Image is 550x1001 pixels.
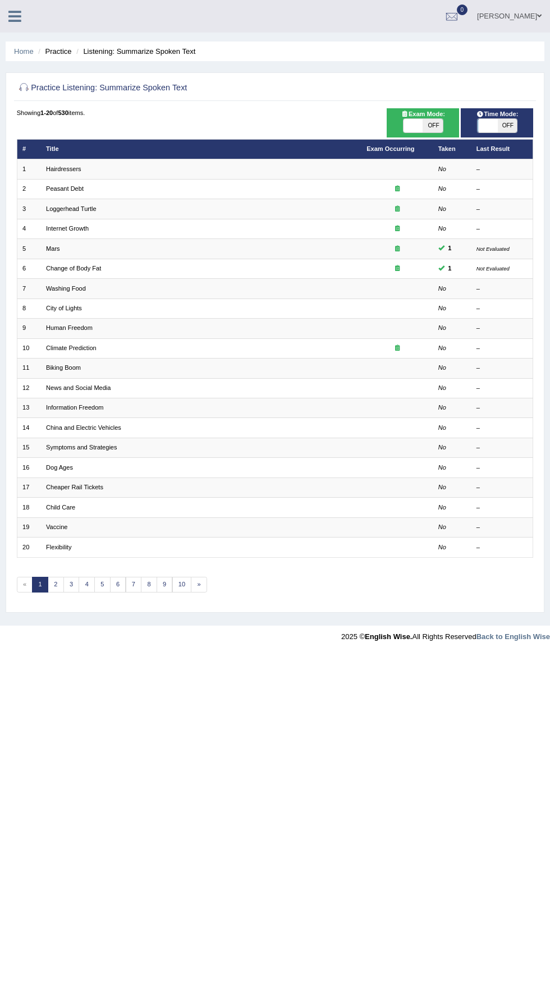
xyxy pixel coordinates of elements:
div: Showing of items. [17,108,534,117]
a: Information Freedom [46,404,104,411]
a: Human Freedom [46,324,93,331]
a: 9 [157,577,173,593]
span: « [17,577,33,593]
b: 1-20 [40,109,53,116]
div: Exam occurring question [366,185,428,194]
td: 2 [17,179,41,199]
div: – [476,304,528,313]
div: – [476,503,528,512]
span: You can still take this question [444,264,455,274]
a: 1 [32,577,48,593]
a: 10 [172,577,192,593]
a: China and Electric Vehicles [46,424,121,431]
div: – [476,424,528,433]
div: Exam occurring question [366,224,428,233]
em: No [438,205,446,212]
em: No [438,544,446,550]
td: 7 [17,279,41,299]
a: Hairdressers [46,166,81,172]
em: No [438,404,446,411]
b: 530 [58,109,68,116]
div: Exam occurring question [366,264,428,273]
li: Practice [35,46,71,57]
a: 3 [63,577,80,593]
a: Change of Body Fat [46,265,101,272]
td: 15 [17,438,41,457]
th: Last Result [471,139,533,159]
em: No [438,484,446,490]
td: 17 [17,477,41,497]
em: No [438,185,446,192]
em: No [438,464,446,471]
a: 6 [110,577,126,593]
div: – [476,324,528,333]
span: OFF [423,119,443,132]
a: Biking Boom [46,364,81,371]
div: Exam occurring question [366,205,428,214]
em: No [438,324,446,331]
div: – [476,165,528,174]
div: – [476,224,528,233]
td: 11 [17,359,41,378]
div: – [476,344,528,353]
th: # [17,139,41,159]
a: Exam Occurring [366,145,414,152]
td: 3 [17,199,41,219]
td: 9 [17,319,41,338]
td: 19 [17,517,41,537]
span: You can still take this question [444,244,455,254]
td: 5 [17,239,41,259]
td: 1 [17,159,41,179]
small: Not Evaluated [476,265,510,272]
em: No [438,345,446,351]
li: Listening: Summarize Spoken Text [74,46,195,57]
a: Dog Ages [46,464,73,471]
td: 20 [17,538,41,557]
td: 4 [17,219,41,238]
div: 2025 © All Rights Reserved [341,626,550,642]
a: 7 [126,577,142,593]
a: City of Lights [46,305,82,311]
a: Home [14,47,34,56]
a: Child Care [46,504,75,511]
em: No [438,504,446,511]
div: – [476,205,528,214]
em: No [438,225,446,232]
th: Title [41,139,361,159]
td: 10 [17,338,41,358]
a: Peasant Debt [46,185,84,192]
a: Symptoms and Strategies [46,444,117,451]
em: No [438,285,446,292]
em: No [438,166,446,172]
div: – [476,403,528,412]
div: – [476,364,528,373]
td: 14 [17,418,41,438]
span: 0 [457,4,468,15]
em: No [438,364,446,371]
td: 16 [17,458,41,477]
a: Mars [46,245,60,252]
small: Not Evaluated [476,246,510,252]
a: » [191,577,207,593]
a: Vaccine [46,524,67,530]
a: Flexibility [46,544,71,550]
div: Exam occurring question [366,245,428,254]
td: 6 [17,259,41,278]
a: Back to English Wise [476,632,550,641]
a: Internet Growth [46,225,89,232]
a: News and Social Media [46,384,111,391]
strong: English Wise. [365,632,412,641]
div: – [476,284,528,293]
a: 8 [141,577,157,593]
a: Climate Prediction [46,345,97,351]
a: Washing Food [46,285,86,292]
div: – [476,523,528,532]
h2: Practice Listening: Summarize Spoken Text [17,81,337,95]
div: – [476,384,528,393]
a: Cheaper Rail Tickets [46,484,103,490]
div: – [476,185,528,194]
a: 2 [48,577,64,593]
td: 12 [17,378,41,398]
span: OFF [497,119,517,132]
